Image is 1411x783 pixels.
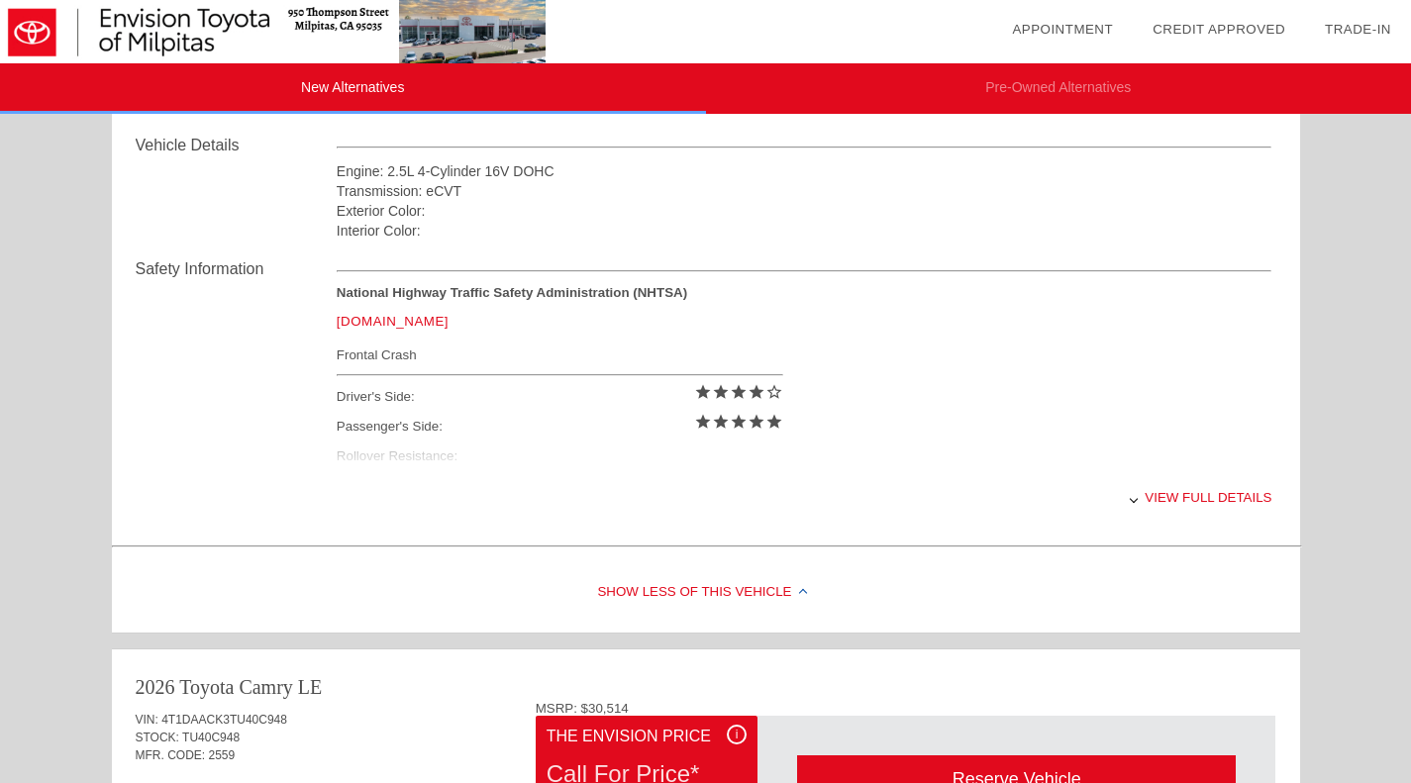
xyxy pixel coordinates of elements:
div: 2026 Toyota Camry [136,673,293,701]
a: Credit Approved [1153,22,1285,37]
div: The Envision Price [547,725,747,748]
div: Passenger's Side: [337,412,783,441]
i: star [765,413,783,431]
a: Trade-In [1325,22,1391,37]
div: Vehicle Details [136,134,337,157]
div: LE [298,673,322,701]
div: Engine: 2.5L 4-Cylinder 16V DOHC [337,161,1272,181]
span: TU40C948 [182,731,240,744]
i: star [748,383,765,401]
i: star_border [765,383,783,401]
div: View full details [337,473,1272,522]
div: Driver's Side: [337,382,783,412]
div: Safety Information [136,257,337,281]
i: star [712,383,730,401]
strong: National Highway Traffic Safety Administration (NHTSA) [337,285,687,300]
i: star [748,413,765,431]
div: Interior Color: [337,221,1272,241]
a: [DOMAIN_NAME] [337,314,449,329]
i: star [694,413,712,431]
div: Exterior Color: [337,201,1272,221]
div: MSRP: $30,514 [536,701,1276,716]
span: MFR. CODE: [136,748,206,762]
a: Appointment [1012,22,1113,37]
i: star [694,383,712,401]
span: 2559 [209,748,236,762]
span: VIN: [136,713,158,727]
span: STOCK: [136,731,179,744]
div: i [727,725,747,744]
i: star [730,413,748,431]
div: Show Less of this Vehicle [112,553,1300,633]
span: 4T1DAACK3TU40C948 [161,713,287,727]
div: Transmission: eCVT [337,181,1272,201]
i: star [730,383,748,401]
i: star [712,413,730,431]
div: Frontal Crash [337,343,783,367]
